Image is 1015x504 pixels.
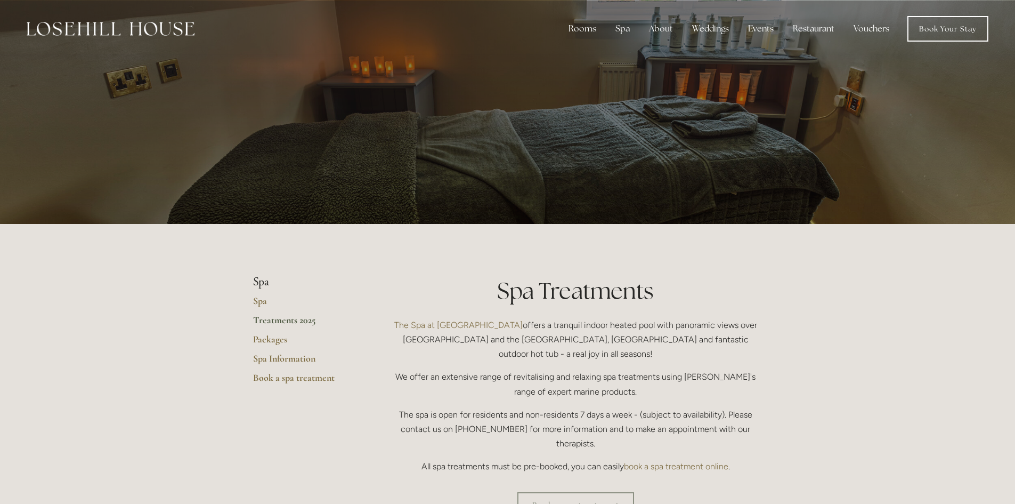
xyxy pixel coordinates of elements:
[27,22,194,36] img: Losehill House
[253,295,355,314] a: Spa
[253,353,355,372] a: Spa Information
[907,16,988,42] a: Book Your Stay
[253,333,355,353] a: Packages
[253,372,355,391] a: Book a spa treatment
[253,314,355,333] a: Treatments 2025
[389,459,762,474] p: All spa treatments must be pre-booked, you can easily .
[845,18,898,39] a: Vouchers
[394,320,523,330] a: The Spa at [GEOGRAPHIC_DATA]
[389,407,762,451] p: The spa is open for residents and non-residents 7 days a week - (subject to availability). Please...
[253,275,355,289] li: Spa
[740,18,782,39] div: Events
[560,18,605,39] div: Rooms
[640,18,681,39] div: About
[389,275,762,307] h1: Spa Treatments
[389,318,762,362] p: offers a tranquil indoor heated pool with panoramic views over [GEOGRAPHIC_DATA] and the [GEOGRAP...
[607,18,638,39] div: Spa
[684,18,737,39] div: Weddings
[624,461,728,471] a: book a spa treatment online
[784,18,843,39] div: Restaurant
[389,370,762,398] p: We offer an extensive range of revitalising and relaxing spa treatments using [PERSON_NAME]'s ran...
